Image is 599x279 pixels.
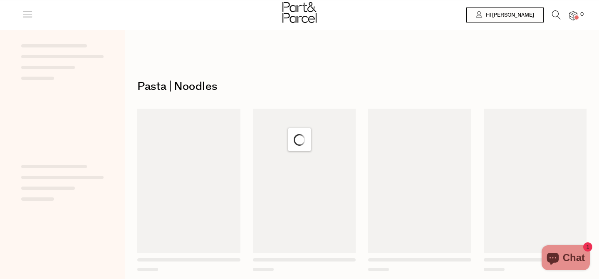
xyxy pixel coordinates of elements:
h1: Pasta | Noodles [137,77,587,96]
img: Part&Parcel [282,2,317,23]
a: Hi [PERSON_NAME] [466,7,544,22]
span: Hi [PERSON_NAME] [484,12,534,19]
inbox-online-store-chat: Shopify online store chat [539,245,592,272]
a: 0 [569,11,577,20]
span: 0 [578,11,586,18]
